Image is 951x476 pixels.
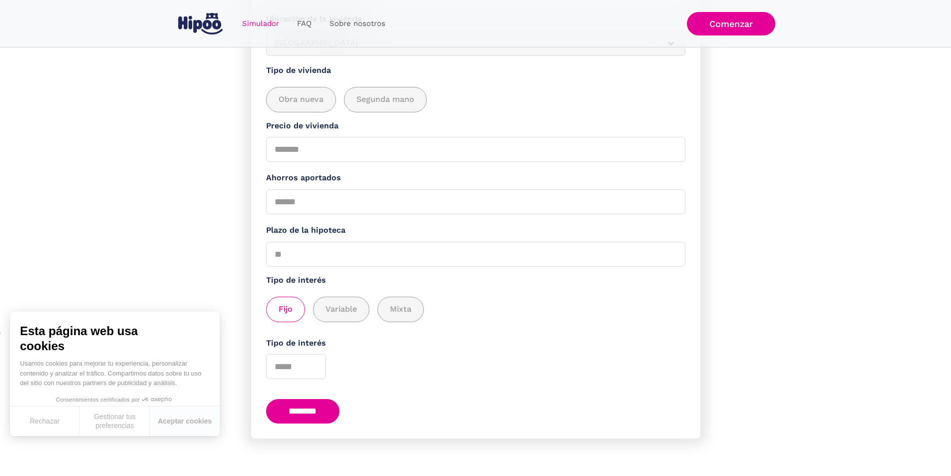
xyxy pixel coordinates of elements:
span: Variable [325,303,357,316]
label: Tipo de interés [266,337,685,350]
span: Obra nueva [279,93,323,106]
a: Simulador [233,14,288,33]
label: Ahorros aportados [266,172,685,184]
a: Comenzar [687,12,775,35]
div: add_description_here [266,87,685,112]
label: Tipo de vivienda [266,64,685,77]
a: FAQ [288,14,320,33]
label: Precio de vivienda [266,120,685,132]
span: Mixta [390,303,411,316]
a: Sobre nosotros [320,14,394,33]
a: home [176,9,225,38]
label: Tipo de interés [266,274,685,287]
label: Plazo de la hipoteca [266,224,685,237]
div: add_description_here [266,297,685,322]
span: Segunda mano [356,93,414,106]
span: Fijo [279,303,293,316]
